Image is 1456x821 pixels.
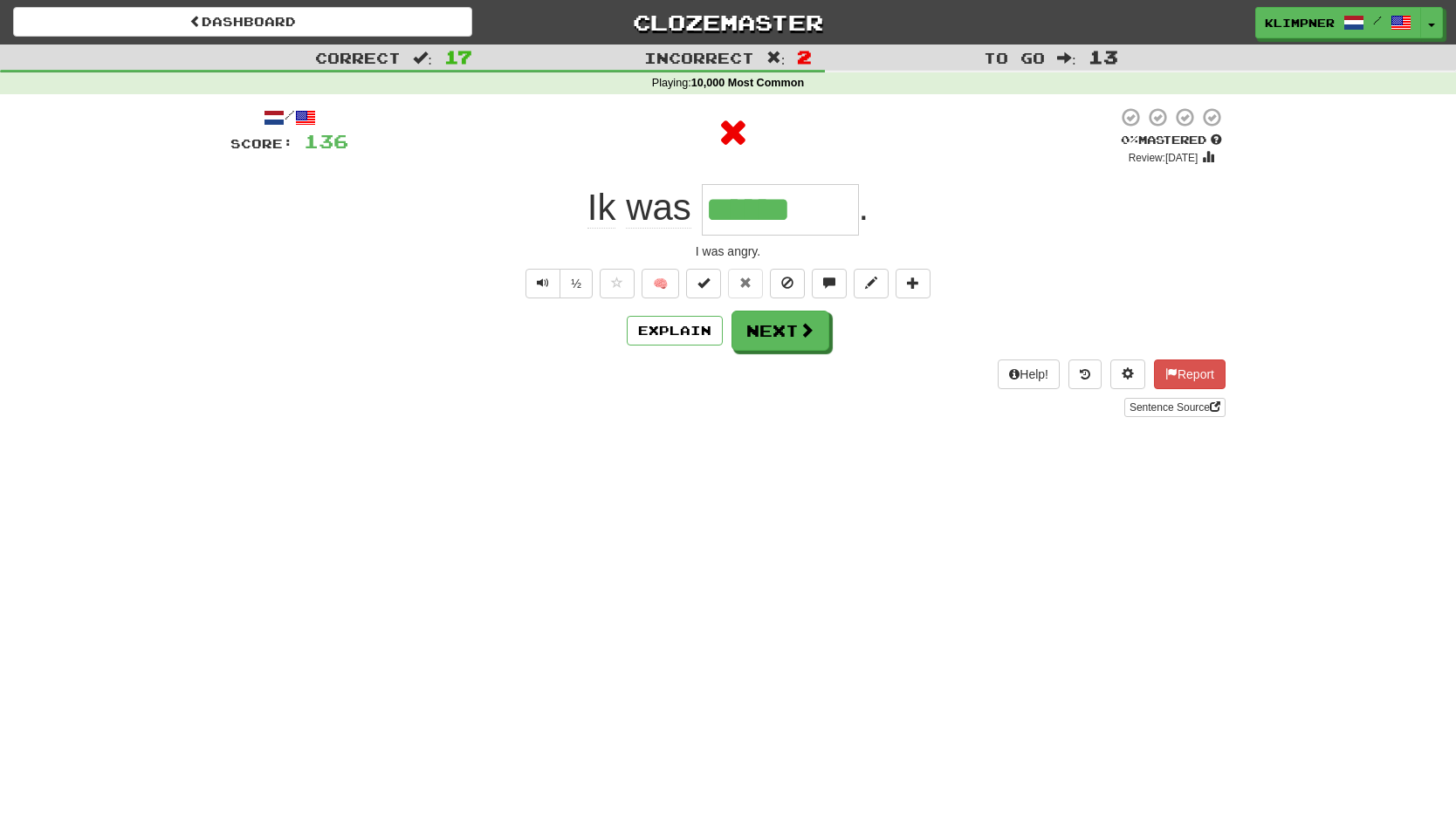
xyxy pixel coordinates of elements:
a: klimpner / [1255,7,1421,38]
div: I was angry. [230,243,1226,260]
button: Explain [627,316,723,346]
span: . [859,187,869,228]
button: Ignore sentence (alt+i) [770,269,805,298]
button: Discuss sentence (alt+u) [812,269,847,298]
span: Ik [587,187,616,229]
span: 136 [304,130,348,152]
span: : [766,51,786,65]
span: 2 [797,46,812,67]
div: Mastered [1117,133,1226,148]
span: 0 % [1121,133,1138,147]
button: Add to collection (alt+a) [896,269,931,298]
strong: 10,000 Most Common [691,77,804,89]
a: Clozemaster [498,7,958,38]
button: Play sentence audio (ctl+space) [525,269,560,298]
button: Reset to 0% Mastered (alt+r) [728,269,763,298]
span: : [1057,51,1076,65]
button: Help! [998,359,1060,389]
div: / [230,106,348,128]
span: / [1373,14,1382,26]
span: Incorrect [644,49,754,66]
span: 13 [1089,46,1118,67]
a: Sentence Source [1124,398,1226,417]
button: Next [731,311,829,351]
span: klimpner [1265,15,1335,31]
button: Set this sentence to 100% Mastered (alt+m) [686,269,721,298]
span: : [413,51,432,65]
button: 🧠 [642,269,679,298]
small: Review: [DATE] [1129,152,1198,164]
button: Favorite sentence (alt+f) [600,269,635,298]
button: Round history (alt+y) [1068,359,1102,389]
button: ½ [560,269,593,298]
span: 17 [444,46,472,67]
span: Correct [315,49,401,66]
span: To go [984,49,1045,66]
a: Dashboard [13,7,472,37]
span: Score: [230,136,293,151]
div: Text-to-speech controls [522,269,593,298]
span: was [626,187,691,229]
button: Edit sentence (alt+d) [854,269,889,298]
button: Report [1154,359,1226,389]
